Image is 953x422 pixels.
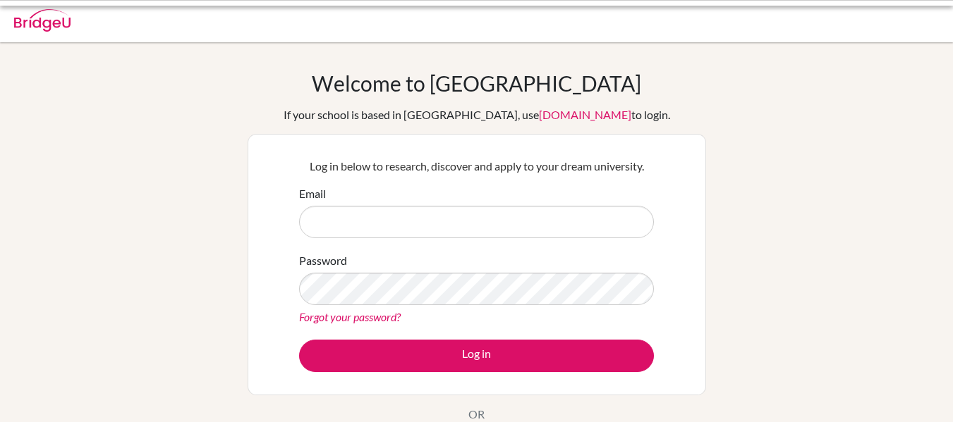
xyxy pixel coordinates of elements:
img: Bridge-U [14,9,71,32]
p: Log in below to research, discover and apply to your dream university. [299,158,654,175]
label: Email [299,185,326,202]
h1: Welcome to [GEOGRAPHIC_DATA] [312,70,641,96]
a: Forgot your password? [299,310,401,323]
div: If your school is based in [GEOGRAPHIC_DATA], use to login. [284,106,670,123]
button: Log in [299,340,654,372]
label: Password [299,252,347,269]
a: [DOMAIN_NAME] [539,108,631,121]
